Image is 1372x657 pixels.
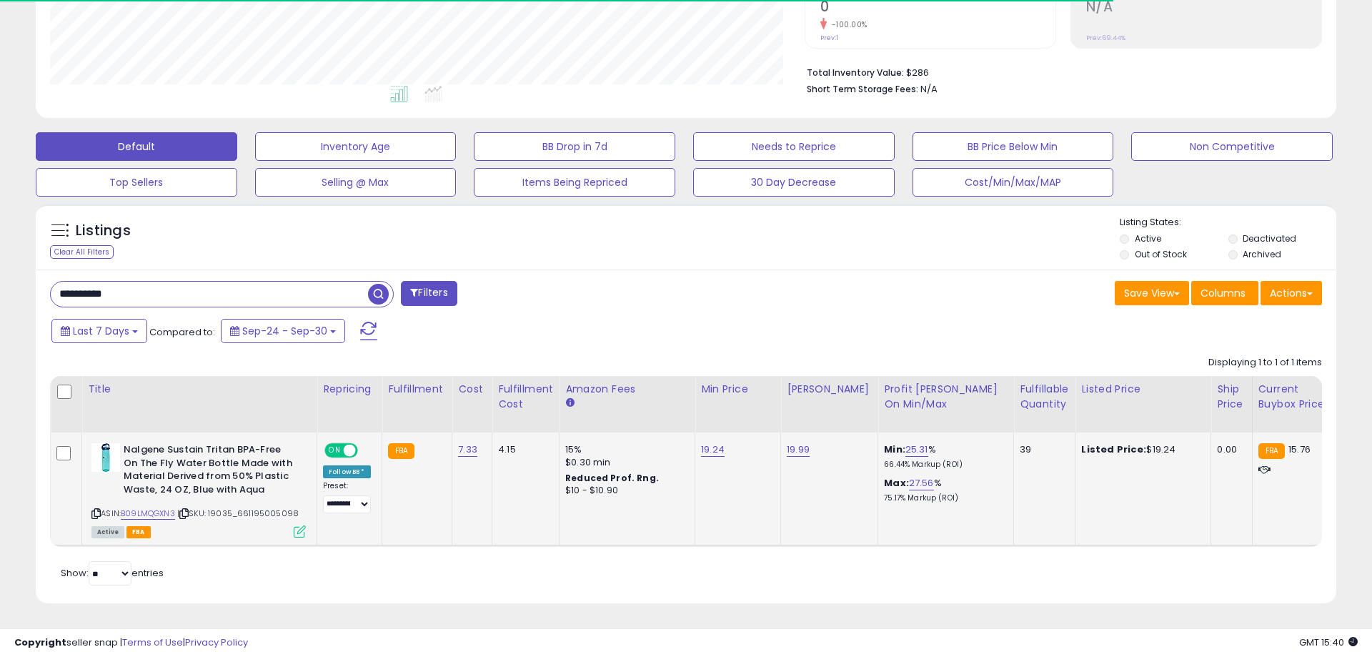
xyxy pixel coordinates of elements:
[920,82,938,96] span: N/A
[565,397,574,410] small: Amazon Fees.
[820,34,838,42] small: Prev: 1
[701,382,775,397] div: Min Price
[91,443,120,472] img: 31Ynxwy2sAL._SL40_.jpg
[1020,382,1069,412] div: Fulfillable Quantity
[1299,636,1358,649] span: 2025-10-8 15:40 GMT
[909,476,934,490] a: 27.56
[807,63,1311,80] li: $286
[913,168,1114,197] button: Cost/Min/Max/MAP
[88,382,311,397] div: Title
[1243,248,1281,260] label: Archived
[884,382,1008,412] div: Profit [PERSON_NAME] on Min/Max
[498,382,553,412] div: Fulfillment Cost
[221,319,345,343] button: Sep-24 - Sep-30
[14,636,66,649] strong: Copyright
[1135,248,1187,260] label: Out of Stock
[388,443,414,459] small: FBA
[693,168,895,197] button: 30 Day Decrease
[884,443,1003,470] div: %
[565,485,684,497] div: $10 - $10.90
[326,445,344,457] span: ON
[884,477,1003,503] div: %
[884,460,1003,470] p: 66.44% Markup (ROI)
[884,443,905,456] b: Min:
[807,66,904,79] b: Total Inventory Value:
[177,508,299,519] span: | SKU: 19035_661195005098
[73,324,129,338] span: Last 7 Days
[787,382,872,397] div: [PERSON_NAME]
[36,168,237,197] button: Top Sellers
[149,325,215,339] span: Compared to:
[1081,443,1200,456] div: $19.24
[878,376,1014,433] th: The percentage added to the cost of goods (COGS) that forms the calculator for Min & Max prices.
[1243,232,1296,244] label: Deactivated
[807,83,918,95] b: Short Term Storage Fees:
[1217,443,1241,456] div: 0.00
[185,636,248,649] a: Privacy Policy
[1200,286,1246,300] span: Columns
[323,465,371,478] div: Follow BB *
[1086,34,1125,42] small: Prev: 69.44%
[1120,216,1336,229] p: Listing States:
[1261,281,1322,305] button: Actions
[356,445,379,457] span: OFF
[255,168,457,197] button: Selling @ Max
[126,526,151,538] span: FBA
[51,319,147,343] button: Last 7 Days
[1115,281,1189,305] button: Save View
[91,526,124,538] span: All listings currently available for purchase on Amazon
[565,472,659,484] b: Reduced Prof. Rng.
[474,168,675,197] button: Items Being Repriced
[76,221,131,241] h5: Listings
[1081,443,1146,456] b: Listed Price:
[884,493,1003,503] p: 75.17% Markup (ROI)
[913,132,1114,161] button: BB Price Below Min
[122,636,183,649] a: Terms of Use
[121,508,175,520] a: B09LMQGXN3
[36,132,237,161] button: Default
[458,382,486,397] div: Cost
[1217,382,1246,412] div: Ship Price
[701,443,725,457] a: 19.24
[323,382,376,397] div: Repricing
[91,443,306,536] div: ASIN:
[242,324,327,338] span: Sep-24 - Sep-30
[474,132,675,161] button: BB Drop in 7d
[1208,356,1322,370] div: Displaying 1 to 1 of 1 items
[323,481,371,513] div: Preset:
[14,636,248,650] div: seller snap | |
[693,132,895,161] button: Needs to Reprice
[565,456,684,469] div: $0.30 min
[1135,232,1161,244] label: Active
[50,245,114,259] div: Clear All Filters
[1258,382,1332,412] div: Current Buybox Price
[458,443,477,457] a: 7.33
[1191,281,1258,305] button: Columns
[1288,443,1311,456] span: 15.76
[401,281,457,306] button: Filters
[61,566,164,580] span: Show: entries
[565,443,684,456] div: 15%
[884,476,909,490] b: Max:
[1258,443,1285,459] small: FBA
[905,443,928,457] a: 25.31
[498,443,548,456] div: 4.15
[1081,382,1205,397] div: Listed Price
[565,382,689,397] div: Amazon Fees
[787,443,810,457] a: 19.99
[255,132,457,161] button: Inventory Age
[388,382,446,397] div: Fulfillment
[827,19,868,30] small: -100.00%
[124,443,297,500] b: Nalgene Sustain Tritan BPA-Free On The Fly Water Bottle Made with Material Derived from 50% Plast...
[1131,132,1333,161] button: Non Competitive
[1020,443,1064,456] div: 39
